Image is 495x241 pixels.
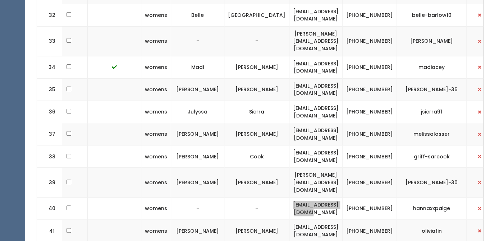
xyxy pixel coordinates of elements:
[224,4,289,26] td: [GEOGRAPHIC_DATA]
[37,168,62,198] td: 39
[289,4,343,26] td: [EMAIL_ADDRESS][DOMAIN_NAME]
[397,198,467,220] td: hannaxxpaige
[343,123,397,145] td: [PHONE_NUMBER]
[397,26,467,56] td: [PERSON_NAME]
[343,145,397,168] td: [PHONE_NUMBER]
[397,145,467,168] td: griff-sarcook
[37,198,62,220] td: 40
[343,26,397,56] td: [PHONE_NUMBER]
[289,145,343,168] td: [EMAIL_ADDRESS][DOMAIN_NAME]
[224,123,289,145] td: [PERSON_NAME]
[141,101,171,123] td: womens
[37,145,62,168] td: 38
[224,78,289,101] td: [PERSON_NAME]
[171,4,224,26] td: Belle
[397,168,467,198] td: [PERSON_NAME]-30
[343,101,397,123] td: [PHONE_NUMBER]
[343,78,397,101] td: [PHONE_NUMBER]
[171,168,224,198] td: [PERSON_NAME]
[37,101,62,123] td: 36
[224,168,289,198] td: [PERSON_NAME]
[37,4,62,26] td: 32
[141,26,171,56] td: womens
[289,198,343,220] td: [EMAIL_ADDRESS][DOMAIN_NAME]
[343,198,397,220] td: [PHONE_NUMBER]
[171,145,224,168] td: [PERSON_NAME]
[171,101,224,123] td: Julyssa
[37,26,62,56] td: 33
[141,78,171,101] td: womens
[171,78,224,101] td: [PERSON_NAME]
[171,198,224,220] td: -
[224,26,289,56] td: -
[224,101,289,123] td: Sierra
[224,56,289,78] td: [PERSON_NAME]
[141,56,171,78] td: womens
[343,56,397,78] td: [PHONE_NUMBER]
[224,145,289,168] td: Cook
[171,56,224,78] td: Madi
[397,78,467,101] td: [PERSON_NAME]-36
[37,56,62,78] td: 34
[141,198,171,220] td: womens
[289,168,343,198] td: [PERSON_NAME][EMAIL_ADDRESS][DOMAIN_NAME]
[141,4,171,26] td: womens
[289,123,343,145] td: [EMAIL_ADDRESS][DOMAIN_NAME]
[171,123,224,145] td: [PERSON_NAME]
[397,4,467,26] td: belle-barlow10
[397,123,467,145] td: melissalosser
[343,4,397,26] td: [PHONE_NUMBER]
[141,123,171,145] td: womens
[289,101,343,123] td: [EMAIL_ADDRESS][DOMAIN_NAME]
[224,198,289,220] td: -
[37,123,62,145] td: 37
[171,26,224,56] td: -
[141,168,171,198] td: womens
[289,56,343,78] td: [EMAIL_ADDRESS][DOMAIN_NAME]
[289,26,343,56] td: [PERSON_NAME][EMAIL_ADDRESS][DOMAIN_NAME]
[397,56,467,78] td: madiacey
[37,78,62,101] td: 35
[343,168,397,198] td: [PHONE_NUMBER]
[141,145,171,168] td: womens
[397,101,467,123] td: jsierra91
[289,78,343,101] td: [EMAIL_ADDRESS][DOMAIN_NAME]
